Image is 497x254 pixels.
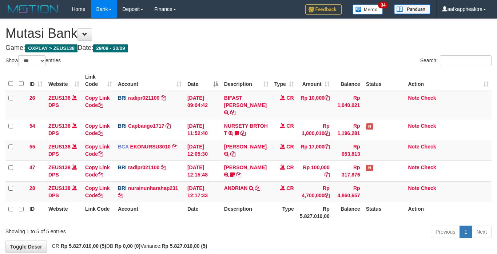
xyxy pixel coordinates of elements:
th: Amount: activate to sort column ascending [297,70,333,91]
span: 55 [29,144,35,150]
a: Copy BIFAST ERIKA S PAUN to clipboard [230,110,235,115]
a: Previous [431,226,460,238]
a: Capbango1717 [128,123,164,129]
td: Rp 1,040,021 [333,91,363,119]
td: DPS [45,140,82,160]
th: Type: activate to sort column ascending [271,70,297,91]
td: Rp 100,000 [297,160,333,181]
a: EKONURSU3010 [130,144,171,150]
span: BRI [118,185,127,191]
td: Rp 1,000,010 [297,119,333,140]
select: Showentries [18,55,45,66]
a: Copy Capbango1717 to clipboard [166,123,171,129]
a: Copy Link Code [85,164,110,178]
span: CR [286,164,294,170]
img: MOTION_logo.png [5,4,61,15]
span: OXPLAY > ZEUS138 [25,44,77,52]
a: Copy Rp 100,000 to clipboard [325,172,330,178]
td: [DATE] 12:05:30 [184,140,221,160]
a: ZEUS138 [48,123,71,129]
a: [PERSON_NAME] [224,144,267,150]
a: Copy Rp 10,000 to clipboard [325,95,330,101]
span: BRI [118,164,127,170]
td: [DATE] 12:15:48 [184,160,221,181]
a: Copy DEDY SUPRIYA to clipboard [230,151,235,157]
div: Showing 1 to 5 of 5 entries [5,225,202,235]
a: Check [421,164,436,170]
td: DPS [45,119,82,140]
a: 1 [460,226,472,238]
td: [DATE] 12:17:33 [184,181,221,202]
th: Link Code [82,202,115,223]
a: Copy Link Code [85,185,110,198]
a: Toggle Descr [5,241,47,253]
td: DPS [45,160,82,181]
a: radipr021100 [128,164,159,170]
a: Copy nurainunharahap231 to clipboard [118,193,123,198]
span: BRI [118,123,127,129]
span: CR [286,95,294,101]
a: Note [408,123,419,129]
a: [PERSON_NAME] [224,164,267,170]
a: Copy EKONURSU3010 to clipboard [172,144,177,150]
th: ID: activate to sort column ascending [27,70,45,91]
a: Note [408,185,419,191]
td: Rp 653,813 [333,140,363,160]
span: 34 [378,2,388,8]
td: DPS [45,181,82,202]
h4: Game: Date: [5,44,492,52]
a: nurainunharahap231 [128,185,178,191]
a: BIFAST [PERSON_NAME] [224,95,267,108]
a: NURSETY BRTOH T [224,123,268,136]
span: BCA [118,144,129,150]
span: 26 [29,95,35,101]
a: ANDRIAN [224,185,248,191]
th: Date: activate to sort column descending [184,70,221,91]
td: Rp 4,860,657 [333,181,363,202]
a: Copy radipr021100 to clipboard [161,164,166,170]
td: Rp 1,196,281 [333,119,363,140]
a: Copy Rp 17,000 to clipboard [325,144,330,150]
a: ZEUS138 [48,95,71,101]
th: Status [363,202,405,223]
span: Has Note [366,123,373,130]
a: Copy Link Code [85,95,110,108]
th: Action [405,202,492,223]
img: panduan.png [394,4,430,14]
span: Has Note [366,165,373,171]
th: Description [221,202,271,223]
a: Copy Link Code [85,144,110,157]
span: BRI [118,95,127,101]
th: ID [27,202,45,223]
a: ZEUS138 [48,144,71,150]
th: Action: activate to sort column ascending [405,70,492,91]
img: Feedback.jpg [305,4,342,15]
a: Note [408,95,419,101]
th: Website [45,202,82,223]
a: Note [408,164,419,170]
h1: Mutasi Bank [5,26,492,41]
td: Rp 317,876 [333,160,363,181]
a: Copy Link Code [85,123,110,136]
strong: Rp 5.827.010,00 (5) [162,243,207,249]
span: CR [286,123,294,129]
span: 28 [29,185,35,191]
th: Status [363,70,405,91]
th: Type [271,202,297,223]
span: 29/09 - 30/09 [93,44,128,52]
td: [DATE] 11:52:40 [184,119,221,140]
td: Rp 17,000 [297,140,333,160]
a: ZEUS138 [48,164,71,170]
a: ZEUS138 [48,185,71,191]
a: Next [472,226,492,238]
th: Account: activate to sort column ascending [115,70,184,91]
th: Balance [333,202,363,223]
a: Copy URAY ARI KIRAN to clipboard [236,172,241,178]
th: Balance [333,70,363,91]
a: Copy Rp 4,700,000 to clipboard [325,193,330,198]
a: Check [421,185,436,191]
a: radipr021100 [128,95,159,101]
label: Show entries [5,55,61,66]
a: Check [421,123,436,129]
strong: Rp 0,00 (0) [115,243,140,249]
